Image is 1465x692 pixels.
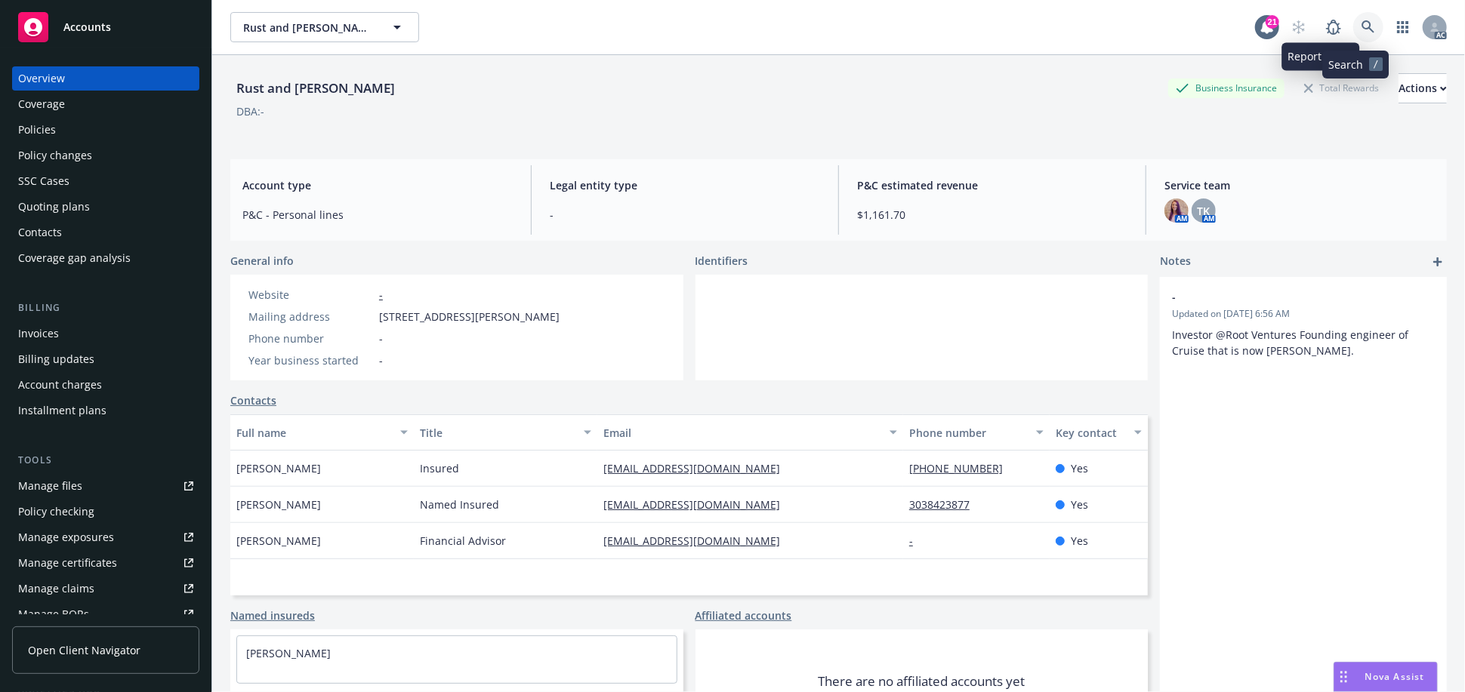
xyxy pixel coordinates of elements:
[12,347,199,371] a: Billing updates
[12,195,199,219] a: Quoting plans
[230,12,419,42] button: Rust and [PERSON_NAME]
[12,398,199,423] a: Installment plans
[909,425,1027,441] div: Phone number
[1353,12,1383,42] a: Search
[603,534,792,548] a: [EMAIL_ADDRESS][DOMAIN_NAME]
[1388,12,1418,42] a: Switch app
[18,500,94,524] div: Policy checking
[18,195,90,219] div: Quoting plans
[550,207,820,223] span: -
[1429,253,1447,271] a: add
[414,414,597,451] button: Title
[420,460,459,476] span: Insured
[230,253,294,269] span: General info
[18,169,69,193] div: SSC Cases
[603,461,792,475] a: [EMAIL_ADDRESS][DOMAIN_NAME]
[420,497,499,512] span: Named Insured
[1071,533,1088,549] span: Yes
[1334,662,1438,692] button: Nova Assist
[18,143,92,168] div: Policy changes
[603,497,792,512] a: [EMAIL_ADDRESS][DOMAIN_NAME]
[18,551,117,575] div: Manage certificates
[242,177,513,193] span: Account type
[695,607,792,623] a: Affiliated accounts
[550,177,820,193] span: Legal entity type
[18,220,62,245] div: Contacts
[379,309,560,324] span: [STREET_ADDRESS][PERSON_NAME]
[1318,12,1349,42] a: Report a Bug
[230,414,414,451] button: Full name
[18,321,59,346] div: Invoices
[1365,670,1425,683] span: Nova Assist
[1071,497,1088,512] span: Yes
[12,321,199,346] a: Invoices
[1297,78,1386,97] div: Total Rewards
[695,253,748,269] span: Identifiers
[248,309,373,324] div: Mailing address
[1284,12,1314,42] a: Start snowing
[230,78,401,98] div: Rust and [PERSON_NAME]
[857,207,1127,223] span: $1,161.70
[236,533,321,549] span: [PERSON_NAME]
[12,373,199,397] a: Account charges
[420,425,575,441] div: Title
[248,287,373,303] div: Website
[18,347,94,371] div: Billing updates
[63,21,111,33] span: Accounts
[12,453,199,468] div: Tools
[857,177,1127,193] span: P&C estimated revenue
[12,220,199,245] a: Contacts
[18,602,89,626] div: Manage BORs
[909,497,982,512] a: 3038423877
[1198,203,1211,219] span: TK
[230,392,276,408] a: Contacts
[12,6,199,48] a: Accounts
[12,143,199,168] a: Policy changes
[1399,74,1447,103] div: Actions
[379,352,383,368] span: -
[12,602,199,626] a: Manage BORs
[1399,73,1447,103] button: Actions
[18,577,94,601] div: Manage claims
[243,20,374,35] span: Rust and [PERSON_NAME]
[379,331,383,346] span: -
[1266,15,1279,29] div: 21
[909,461,1015,475] a: [PHONE_NUMBER]
[909,534,925,548] a: -
[1172,328,1411,358] span: Investor @Root Ventures Founding engineer of Cruise that is now [PERSON_NAME].
[230,607,315,623] a: Named insureds
[28,642,140,658] span: Open Client Navigator
[12,474,199,498] a: Manage files
[18,66,65,91] div: Overview
[1160,277,1447,371] div: -Updated on [DATE] 6:56 AMInvestor @Root Ventures Founding engineer of Cruise that is now [PERSON...
[18,118,56,142] div: Policies
[248,352,373,368] div: Year business started
[379,288,383,302] a: -
[1168,78,1285,97] div: Business Insurance
[1164,177,1435,193] span: Service team
[1160,253,1191,271] span: Notes
[1172,289,1396,305] span: -
[12,500,199,524] a: Policy checking
[236,103,264,119] div: DBA: -
[1071,460,1088,476] span: Yes
[18,525,114,549] div: Manage exposures
[12,169,199,193] a: SSC Cases
[12,300,199,315] div: Billing
[12,92,199,116] a: Coverage
[18,92,65,116] div: Coverage
[12,577,199,601] a: Manage claims
[1056,425,1125,441] div: Key contact
[12,118,199,142] a: Policies
[236,497,321,512] span: [PERSON_NAME]
[12,551,199,575] a: Manage certificates
[420,533,506,549] span: Financial Advisor
[12,525,199,549] span: Manage exposures
[818,672,1025,690] span: There are no affiliated accounts yet
[12,246,199,270] a: Coverage gap analysis
[18,474,82,498] div: Manage files
[242,207,513,223] span: P&C - Personal lines
[597,414,903,451] button: Email
[603,425,881,441] div: Email
[903,414,1050,451] button: Phone number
